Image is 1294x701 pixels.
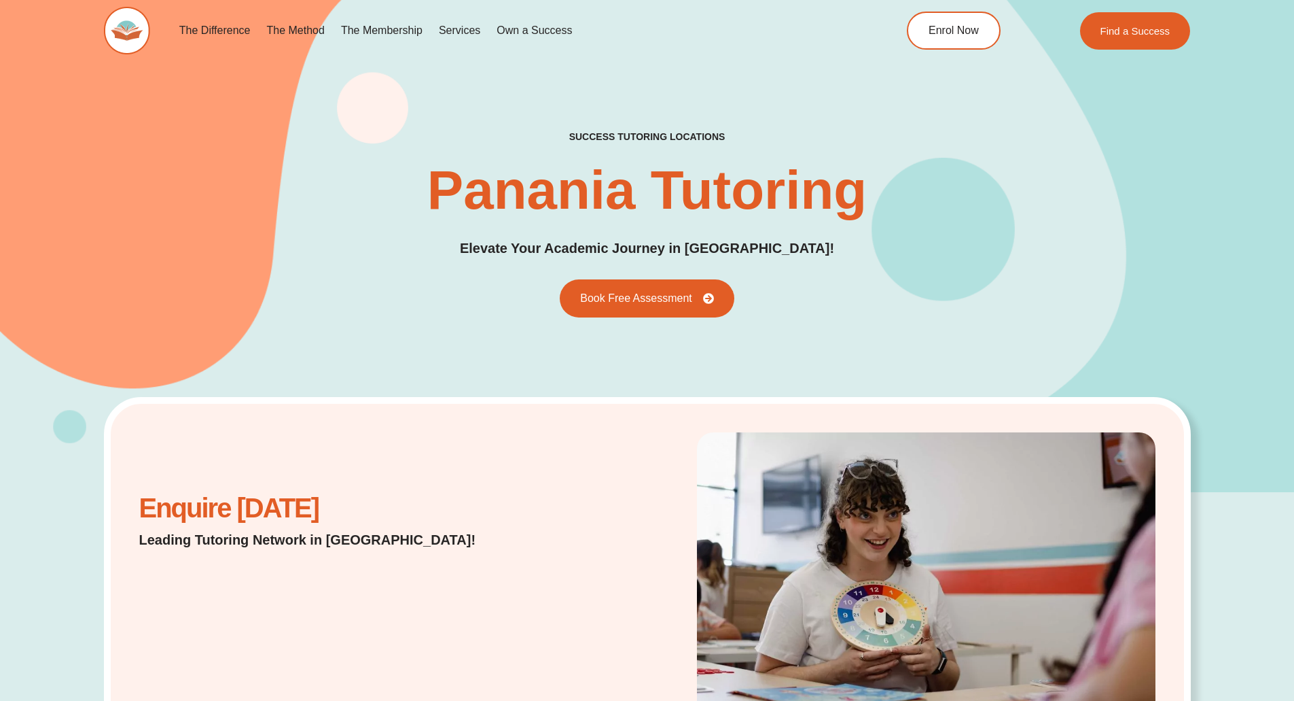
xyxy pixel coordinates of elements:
span: Find a Success [1100,26,1170,36]
h2: Enquire [DATE] [139,500,511,517]
a: The Membership [333,15,431,46]
a: Find a Success [1080,12,1191,50]
p: Leading Tutoring Network in [GEOGRAPHIC_DATA]! [139,530,511,549]
h2: success tutoring locations [569,131,725,143]
a: Services [431,15,488,46]
h1: Panania Tutoring [427,163,867,218]
a: Book Free Assessment [560,279,734,318]
nav: Menu [171,15,845,46]
iframe: Website Lead Form [139,563,455,665]
span: Enrol Now [929,25,979,36]
a: Own a Success [488,15,580,46]
a: The Method [258,15,332,46]
p: Elevate Your Academic Journey in [GEOGRAPHIC_DATA]! [460,238,834,259]
a: The Difference [171,15,259,46]
span: Book Free Assessment [580,293,692,304]
a: Enrol Now [907,12,1001,50]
